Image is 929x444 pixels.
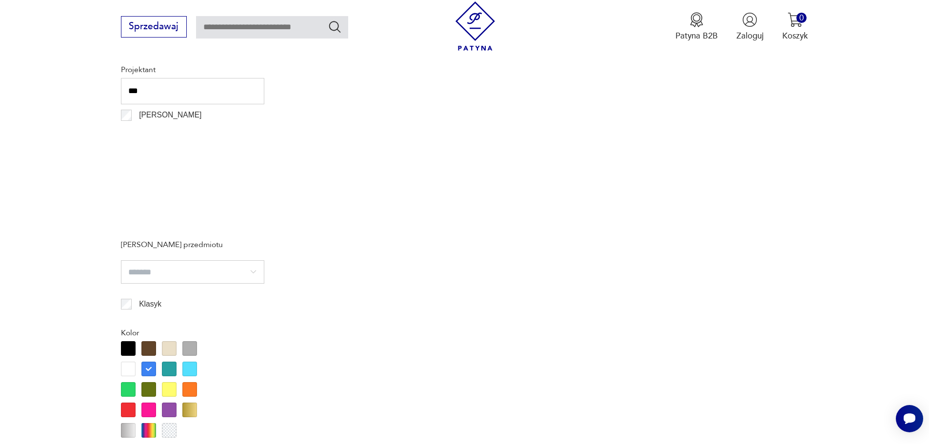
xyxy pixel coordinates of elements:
p: Kolor [121,327,264,339]
button: Patyna B2B [675,12,718,41]
img: Ikona koszyka [788,12,803,27]
img: Patyna - sklep z meblami i dekoracjami vintage [451,1,500,51]
p: [PERSON_NAME] przedmiotu [121,238,264,251]
img: Ikonka użytkownika [742,12,757,27]
button: Zaloguj [736,12,764,41]
button: Szukaj [328,19,342,34]
div: 0 [796,13,807,23]
button: 0Koszyk [782,12,808,41]
iframe: Smartsupp widget button [896,405,923,432]
p: Zaloguj [736,30,764,41]
img: Ikona medalu [689,12,704,27]
p: Koszyk [782,30,808,41]
p: [PERSON_NAME] [139,109,201,121]
a: Ikona medaluPatyna B2B [675,12,718,41]
p: Patyna B2B [675,30,718,41]
button: Sprzedawaj [121,16,187,38]
a: Sprzedawaj [121,23,187,31]
p: Klasyk [139,298,161,310]
p: Projektant [121,63,264,76]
